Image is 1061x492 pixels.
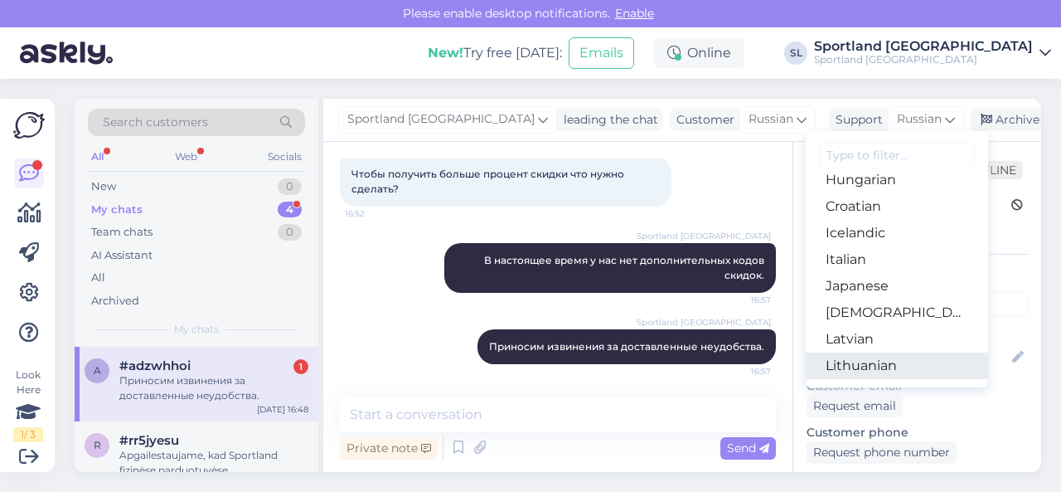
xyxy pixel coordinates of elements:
div: [DATE] 16:48 [257,403,308,416]
a: Croatian [806,193,988,220]
img: Askly Logo [13,112,45,139]
div: Apgailestaujame, kad Sportland fizinėse parduotuvėse [GEOGRAPHIC_DATA] mūsų asortimentas nevisišk... [119,448,308,478]
span: Приносим извинения за доставленные неудобства. [489,340,764,353]
a: [DEMOGRAPHIC_DATA] [806,300,988,326]
div: 0 [278,178,302,195]
span: #adzwhhoi [119,358,191,373]
a: Lithuanian [806,353,988,379]
div: Sportland [GEOGRAPHIC_DATA] [814,40,1033,53]
span: 16:57 [709,365,771,378]
div: All [88,146,107,168]
div: Team chats [91,224,153,241]
div: 1 / 3 [13,427,43,442]
span: Russian [897,110,942,129]
div: Web [172,146,201,168]
div: leading the chat [557,111,658,129]
span: My chats [174,322,219,337]
a: Italian [806,246,988,273]
span: a [94,364,101,377]
div: AI Assistant [91,247,153,264]
span: #rr5jyesu [119,433,179,448]
div: Request email [807,395,903,417]
div: Look Here [13,368,43,442]
div: Support [829,111,883,129]
div: 0 [278,224,302,241]
button: Emails [569,37,634,69]
span: Чтобы получить больше процент скидки что нужно сделать? [351,168,627,195]
a: Japanese [806,273,988,300]
div: All [91,270,105,286]
a: Icelandic [806,220,988,246]
span: 16:52 [345,207,407,220]
div: Archived [91,293,139,309]
span: Russian [749,110,793,129]
a: Norwegian Bokmål [806,379,988,406]
span: Enable [610,6,659,21]
a: Sportland [GEOGRAPHIC_DATA]Sportland [GEOGRAPHIC_DATA] [814,40,1051,66]
p: Customer phone [807,424,1028,441]
span: Sportland [GEOGRAPHIC_DATA] [637,230,771,242]
div: Customer [670,111,734,129]
div: New [91,178,116,195]
span: r [94,439,101,451]
div: My chats [91,202,143,218]
span: 16:57 [709,294,771,306]
span: Send [727,441,769,455]
div: Socials [264,146,305,168]
div: Try free [DATE]: [428,43,562,63]
div: Private note [340,437,438,460]
span: Sportland [GEOGRAPHIC_DATA] [637,316,771,329]
span: Sportland [GEOGRAPHIC_DATA] [347,110,535,129]
div: 1 [293,359,308,374]
div: Приносим извинения за доставленные неудобства. [119,373,308,403]
div: 4 [278,202,302,218]
b: New! [428,45,463,61]
div: SL [784,41,807,65]
span: Search customers [103,114,208,131]
div: Online [654,38,744,68]
a: Hungarian [806,167,988,193]
div: Request phone number [807,441,957,464]
input: Type to filter... [819,143,975,168]
a: Latvian [806,326,988,353]
div: Sportland [GEOGRAPHIC_DATA] [814,53,1033,66]
p: Visited pages [807,470,1028,488]
span: В настоящее время у нас нет дополнительных кодов скидок. [484,254,767,281]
